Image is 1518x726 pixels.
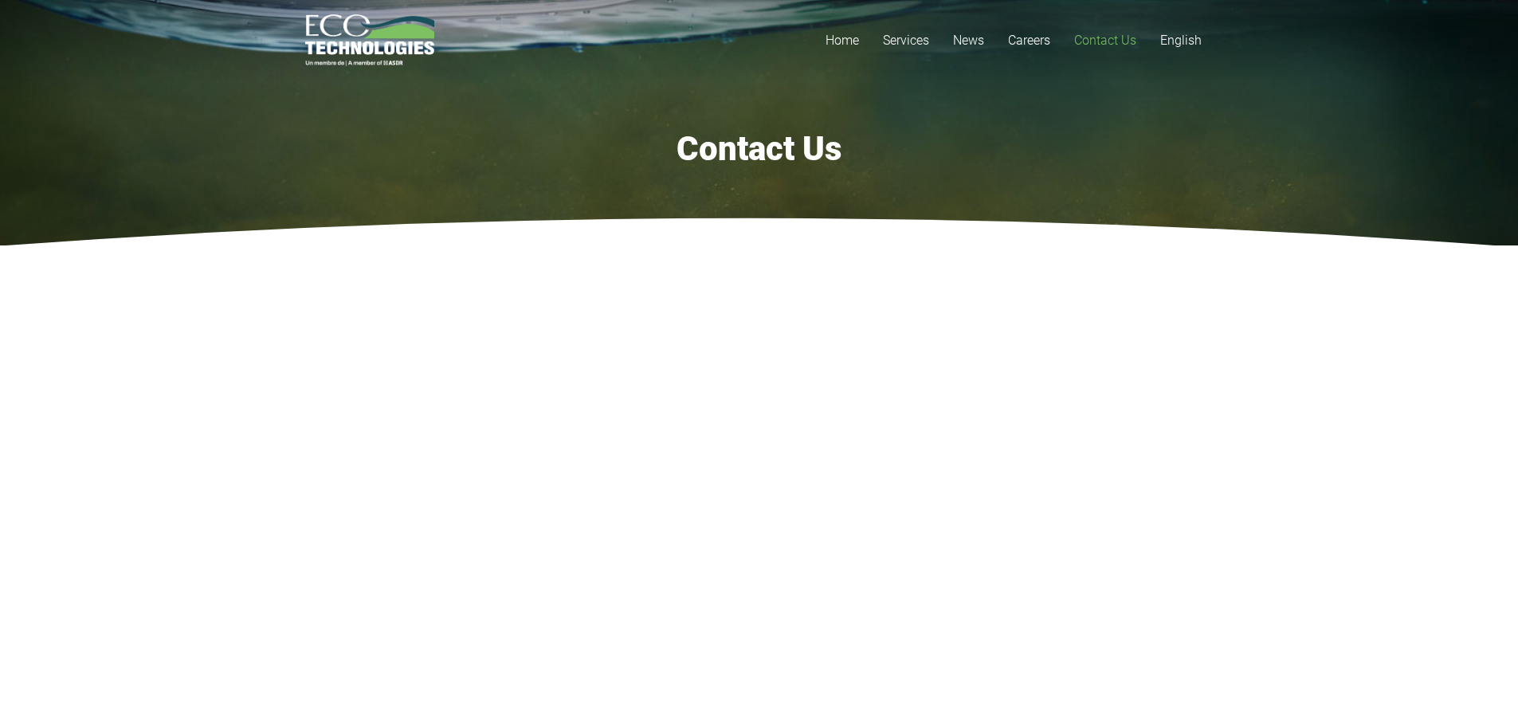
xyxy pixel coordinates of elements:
[305,14,435,66] a: logo_EcoTech_ASDR_RGB
[826,33,859,48] span: Home
[953,33,984,48] span: News
[883,33,929,48] span: Services
[305,129,1214,169] h1: Contact Us
[1160,33,1202,48] span: English
[1008,33,1050,48] span: Careers
[1074,33,1136,48] span: Contact Us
